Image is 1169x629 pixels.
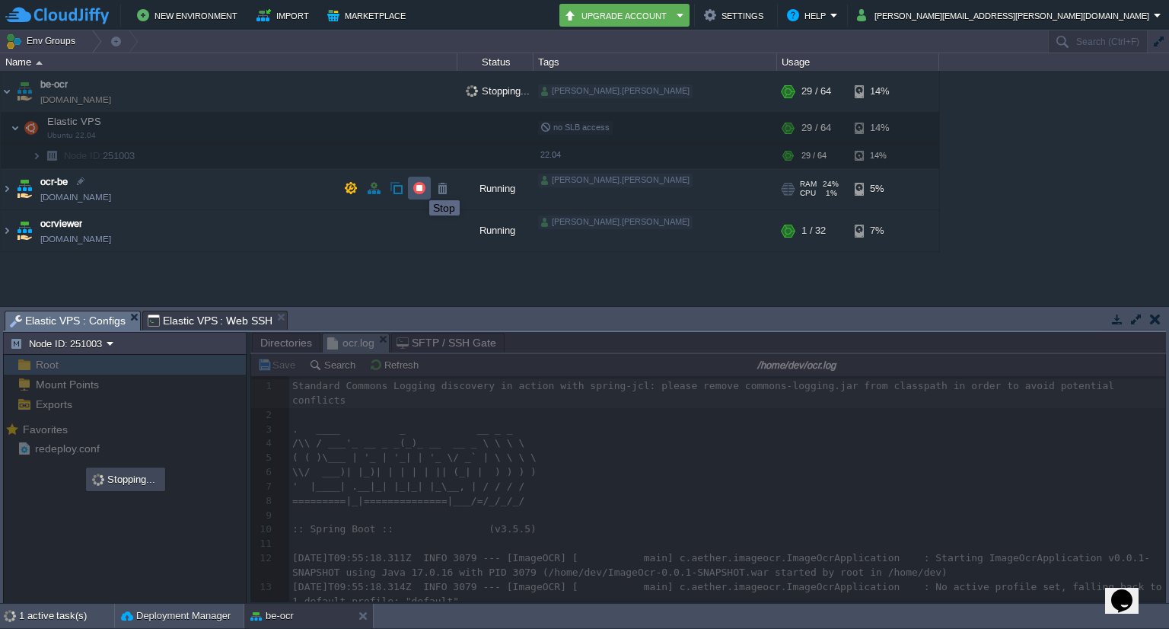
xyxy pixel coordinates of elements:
[41,144,62,168] img: AMDAwAAAACH5BAEAAAAALAAAAAABAAEAAAICRAEAOw==
[46,115,104,128] span: Elastic VPS
[148,311,273,330] span: Elastic VPS : Web SSH
[40,190,111,205] span: [DOMAIN_NAME]
[19,604,114,628] div: 1 active task(s)
[46,116,104,127] a: Elastic VPSUbuntu 22.04
[855,71,904,112] div: 14%
[801,144,827,168] div: 29 / 64
[32,144,41,168] img: AMDAwAAAACH5BAEAAAAALAAAAAABAAEAAAICRAEAOw==
[40,216,82,231] a: ocrviewer
[823,180,839,189] span: 24%
[855,210,904,251] div: 7%
[540,150,561,159] span: 22.04
[822,189,837,198] span: 1%
[801,210,826,251] div: 1 / 32
[433,202,456,214] div: Stop
[40,174,68,190] a: ocr-be
[10,337,107,350] button: Node ID: 251003
[458,53,533,71] div: Status
[40,231,111,247] a: [DOMAIN_NAME]
[137,6,242,24] button: New Environment
[800,189,816,198] span: CPU
[121,608,231,624] button: Deployment Manager
[62,149,137,162] a: Node ID:251003
[1105,568,1154,614] iframe: chat widget
[47,131,96,140] span: Ubuntu 22.04
[704,6,768,24] button: Settings
[64,150,103,161] span: Node ID:
[10,311,126,330] span: Elastic VPS : Configs
[857,6,1154,24] button: [PERSON_NAME][EMAIL_ADDRESS][PERSON_NAME][DOMAIN_NAME]
[40,77,68,92] a: be-ocr
[855,113,904,143] div: 14%
[538,174,693,187] div: [PERSON_NAME].[PERSON_NAME]
[538,85,693,98] div: [PERSON_NAME].[PERSON_NAME]
[801,71,831,112] div: 29 / 64
[538,216,693,229] div: [PERSON_NAME].[PERSON_NAME]
[787,6,830,24] button: Help
[250,608,294,624] button: be-ocr
[88,469,164,490] div: Stopping...
[801,113,831,143] div: 29 / 64
[5,30,81,52] button: Env Groups
[2,53,457,71] div: Name
[11,113,20,143] img: AMDAwAAAACH5BAEAAAAALAAAAAABAAEAAAICRAEAOw==
[800,180,817,189] span: RAM
[40,92,111,107] span: [DOMAIN_NAME]
[564,6,672,24] button: Upgrade Account
[540,123,610,132] span: no SLB access
[1,71,13,112] img: AMDAwAAAACH5BAEAAAAALAAAAAABAAEAAAICRAEAOw==
[855,144,904,168] div: 14%
[327,6,410,24] button: Marketplace
[534,53,776,71] div: Tags
[5,6,109,25] img: CloudJiffy
[14,71,35,112] img: AMDAwAAAACH5BAEAAAAALAAAAAABAAEAAAICRAEAOw==
[14,210,35,251] img: AMDAwAAAACH5BAEAAAAALAAAAAABAAEAAAICRAEAOw==
[466,85,530,97] span: Stopping...
[778,53,938,71] div: Usage
[457,168,534,209] div: Running
[14,168,35,209] img: AMDAwAAAACH5BAEAAAAALAAAAAABAAEAAAICRAEAOw==
[1,210,13,251] img: AMDAwAAAACH5BAEAAAAALAAAAAABAAEAAAICRAEAOw==
[36,61,43,65] img: AMDAwAAAACH5BAEAAAAALAAAAAABAAEAAAICRAEAOw==
[1,168,13,209] img: AMDAwAAAACH5BAEAAAAALAAAAAABAAEAAAICRAEAOw==
[21,113,42,143] img: AMDAwAAAACH5BAEAAAAALAAAAAABAAEAAAICRAEAOw==
[457,210,534,251] div: Running
[855,168,904,209] div: 5%
[256,6,314,24] button: Import
[62,149,137,162] span: 251003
